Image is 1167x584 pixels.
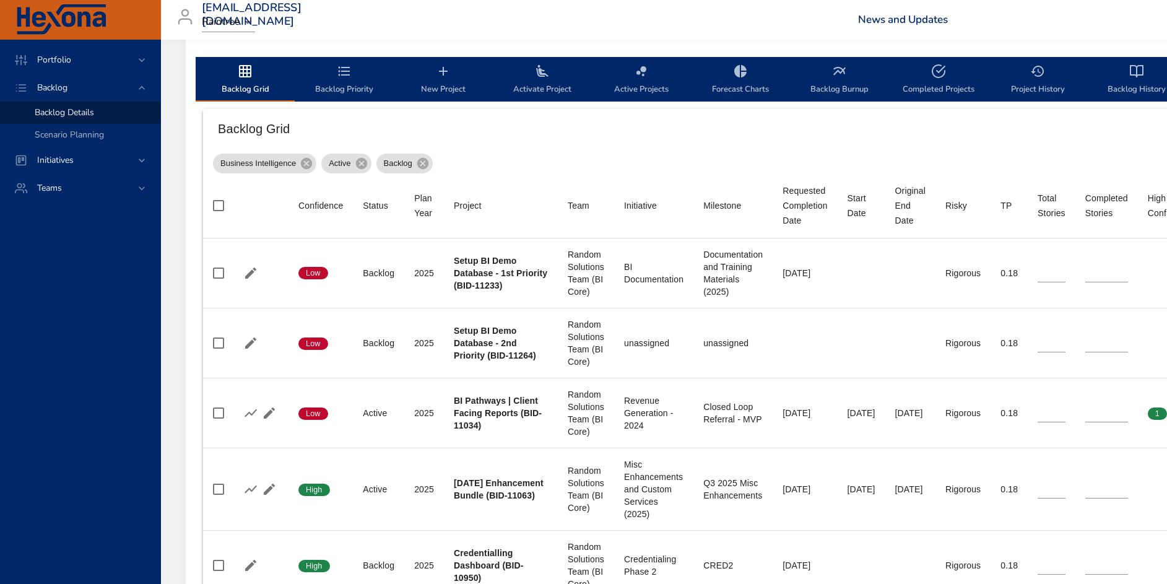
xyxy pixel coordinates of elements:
div: 0.18 [1000,407,1018,419]
div: Documentation and Training Materials (2025) [703,248,763,298]
span: Low [298,268,328,279]
span: Start Date [848,191,875,220]
span: Scenario Planning [35,129,104,141]
div: Active [321,154,371,173]
span: Backlog [376,157,420,170]
span: Active Projects [599,64,683,97]
div: Sort [363,198,388,213]
div: [DATE] [895,407,926,419]
div: 2025 [414,337,434,349]
span: Initiative [624,198,683,213]
button: Edit Project Details [260,404,279,422]
div: 2025 [414,407,434,419]
span: Backlog Burnup [797,64,882,97]
span: Low [298,338,328,349]
span: Teams [27,182,72,194]
div: [DATE] [848,483,875,495]
div: Rigorous [945,483,981,495]
div: Sort [895,183,926,228]
span: High [298,560,330,572]
div: Sort [1000,198,1012,213]
div: Sort [783,183,827,228]
span: Team [568,198,604,213]
div: Sort [454,198,482,213]
div: [DATE] [783,267,827,279]
div: Requested Completion Date [783,183,827,228]
span: Business Intelligence [213,157,303,170]
span: New Project [401,64,485,97]
button: Show Burnup [241,404,260,422]
div: Sort [1038,191,1065,220]
b: Setup BI Demo Database - 2nd Priority (BID-11264) [454,326,536,360]
div: Sort [703,198,741,213]
span: Risky [945,198,981,213]
span: Project [454,198,548,213]
div: 0.18 [1000,483,1018,495]
span: Initiatives [27,154,84,166]
div: Total Stories [1038,191,1065,220]
div: Active [363,483,394,495]
span: Confidence [298,198,343,213]
div: Project [454,198,482,213]
b: Credentialling Dashboard (BID-10950) [454,548,524,583]
b: Setup BI Demo Database - 1st Priority (BID-11233) [454,256,547,290]
div: Sort [298,198,343,213]
div: Raintree [202,12,255,32]
span: Backlog [27,82,77,94]
div: Rigorous [945,559,981,572]
div: [DATE] [783,483,827,495]
span: Portfolio [27,54,81,66]
div: Revenue Generation - 2024 [624,394,683,432]
div: Rigorous [945,337,981,349]
button: Edit Project Details [241,334,260,352]
span: Backlog Priority [302,64,386,97]
button: Edit Project Details [260,480,279,499]
div: Sort [1085,191,1128,220]
span: 1 [1148,408,1167,419]
div: 0.18 [1000,267,1018,279]
div: Risky [945,198,967,213]
div: Plan Year [414,191,434,220]
div: Sort [414,191,434,220]
span: Backlog Grid [203,64,287,97]
div: Random Solutions Team (BI Core) [568,464,604,514]
div: Status [363,198,388,213]
div: Initiative [624,198,657,213]
div: Random Solutions Team (BI Core) [568,318,604,368]
span: TP [1000,198,1018,213]
a: News and Updates [858,12,948,27]
div: Original End Date [895,183,926,228]
div: 2025 [414,559,434,572]
div: Sort [568,198,589,213]
div: CRED2 [703,559,763,572]
button: Edit Project Details [241,264,260,282]
div: unassigned [624,337,683,349]
span: Backlog Details [35,107,94,118]
b: [DATE] Enhancement Bundle (BID-11063) [454,478,544,500]
img: Hexona [15,4,108,35]
button: Edit Project Details [241,556,260,575]
div: Business Intelligence [213,154,316,173]
div: Misc Enhancements and Custom Services (2025) [624,458,683,520]
span: Active [321,157,358,170]
div: Rigorous [945,267,981,279]
div: Completed Stories [1085,191,1128,220]
div: Random Solutions Team (BI Core) [568,248,604,298]
b: BI Pathways | Client Facing Reports (BID-11034) [454,396,542,430]
div: 2025 [414,483,434,495]
span: Activate Project [500,64,584,97]
span: Project History [996,64,1080,97]
div: Rigorous [945,407,981,419]
div: TP [1000,198,1012,213]
div: Sort [848,191,875,220]
span: Milestone [703,198,763,213]
div: Closed Loop Referral - MVP [703,401,763,425]
div: BI Documentation [624,261,683,285]
div: Backlog [363,337,394,349]
span: Completed Projects [896,64,981,97]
